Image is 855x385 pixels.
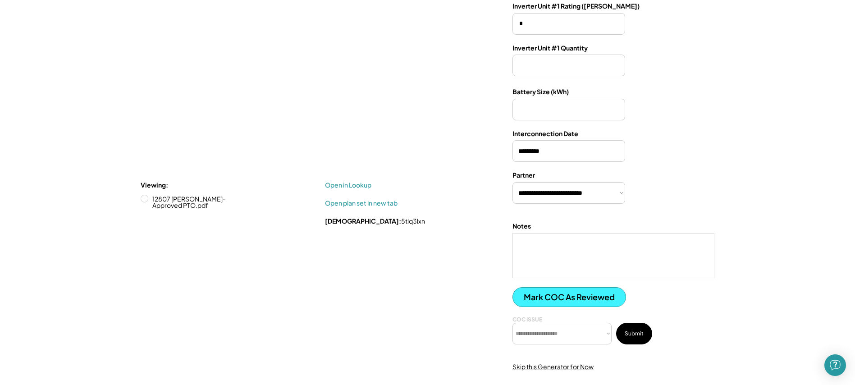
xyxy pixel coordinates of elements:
[512,87,569,96] div: Battery Size (kWh)
[325,217,425,226] div: 5tlq3lxn
[512,222,531,231] div: Notes
[325,181,393,190] a: Open in Lookup
[141,181,168,190] div: Viewing:
[325,217,401,225] strong: [DEMOGRAPHIC_DATA]:
[512,316,542,323] div: COC ISSUE
[512,44,588,53] div: Inverter Unit #1 Quantity
[150,196,231,208] label: 12807 [PERSON_NAME]-Approved PTO.pdf
[512,362,594,371] div: Skip this Generator for Now
[512,171,535,180] div: Partner
[512,2,640,11] div: Inverter Unit #1 Rating ([PERSON_NAME])
[512,129,578,138] div: Interconnection Date
[512,287,626,307] button: Mark COC As Reviewed
[616,323,652,344] button: Submit
[824,354,846,376] div: Open Intercom Messenger
[325,199,398,208] a: Open plan set in new tab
